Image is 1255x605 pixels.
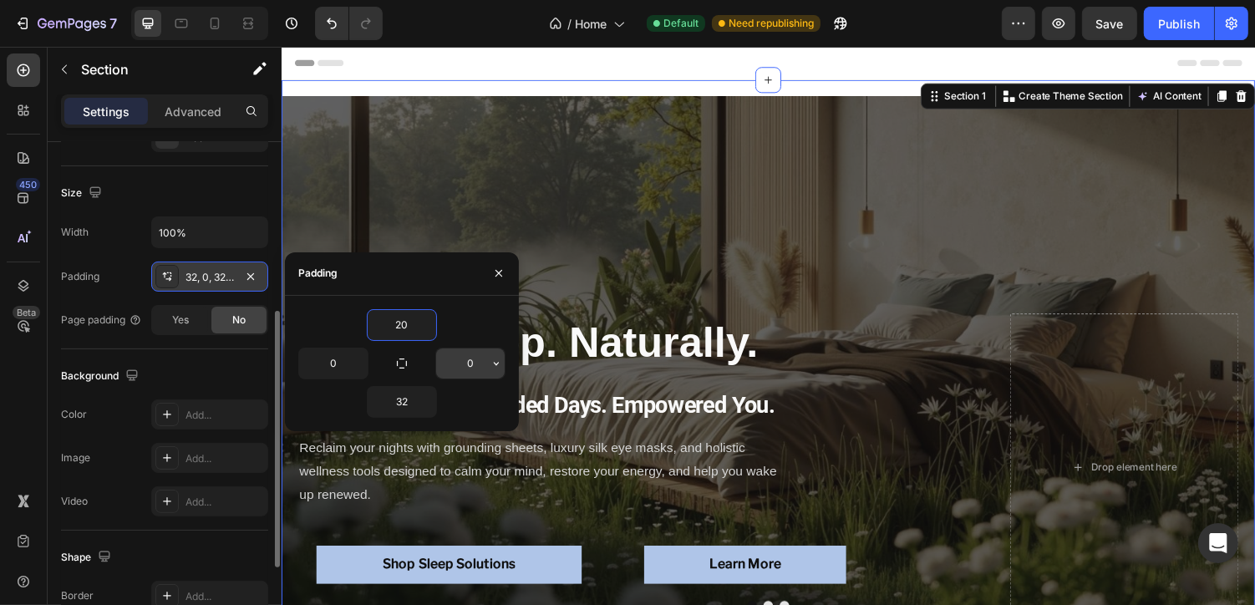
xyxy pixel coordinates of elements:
strong: Learn More [440,525,515,541]
button: Save [1082,7,1137,40]
span: No [232,313,246,328]
div: Size [61,182,105,205]
div: 450 [16,178,40,191]
button: Publish [1144,7,1214,40]
div: Video [61,494,88,509]
button: Dot [480,571,490,581]
p: 7 [109,13,117,33]
input: Auto [368,387,436,417]
input: Auto [299,348,368,379]
div: Background [61,365,142,388]
div: Page padding [61,313,142,328]
div: Publish [1158,15,1200,33]
span: Need republishing [729,16,814,31]
div: Beta [13,306,40,319]
div: Section 1 [679,43,729,58]
div: Add... [185,495,264,510]
div: 32, 0, 32, 0 [185,270,234,285]
p: Create Theme Section [760,43,866,58]
span: Yes [172,313,189,328]
span: Default [663,16,699,31]
div: Image [61,450,90,465]
p: Settings [83,103,130,120]
span: Save [1096,17,1124,31]
button: AI Content [877,41,951,61]
div: Padding [298,266,338,281]
input: Auto [152,217,267,247]
button: 7 [7,7,124,40]
div: Drop element here [834,426,922,440]
div: Width [61,225,89,240]
div: Open Intercom Messenger [1198,523,1238,563]
input: Auto [368,310,436,340]
p: Advanced [165,103,221,120]
p: Section [81,59,218,79]
span: Home [575,15,607,33]
div: Shape [61,547,114,569]
button: Dot [496,571,506,581]
div: Undo/Redo [315,7,383,40]
span: / [567,15,572,33]
iframe: Design area [282,47,1255,605]
div: Border [61,588,94,603]
button: Dot [513,571,523,581]
div: Add... [185,408,264,423]
input: Auto [436,348,505,379]
div: Add... [185,451,264,466]
div: Color [61,407,87,422]
div: Padding [61,269,99,284]
div: Add... [185,589,264,604]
